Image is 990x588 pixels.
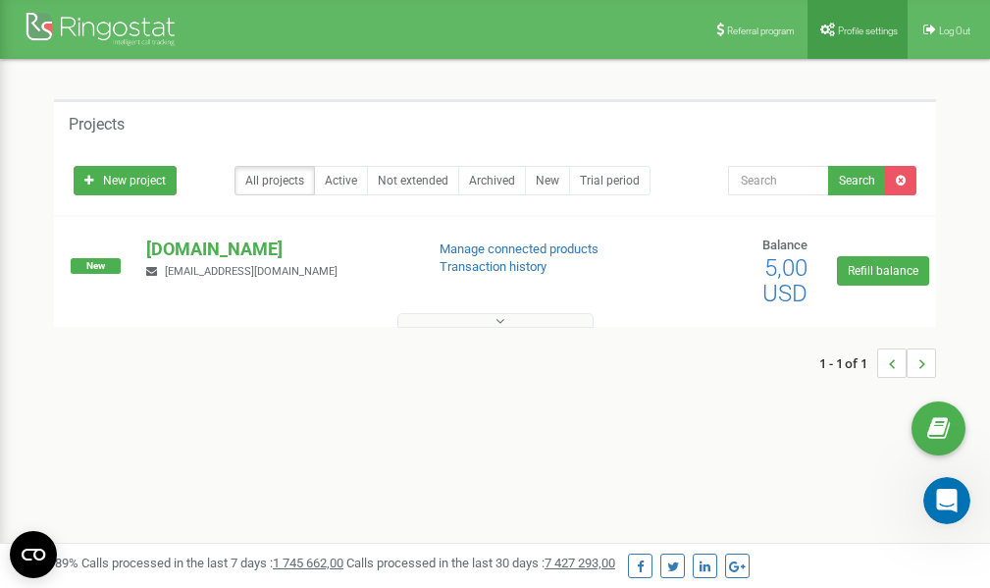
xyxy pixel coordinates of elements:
span: 5,00 USD [762,254,808,307]
span: Calls processed in the last 30 days : [346,556,615,570]
span: Profile settings [838,26,898,36]
button: Search [828,166,886,195]
a: Refill balance [837,256,929,286]
iframe: Intercom live chat [923,477,970,524]
span: Balance [762,238,808,252]
span: Calls processed in the last 7 days : [81,556,343,570]
a: Archived [458,166,526,195]
span: Referral program [727,26,795,36]
a: Transaction history [440,259,547,274]
a: Manage connected products [440,241,599,256]
a: Active [314,166,368,195]
a: New project [74,166,177,195]
span: New [71,258,121,274]
h5: Projects [69,116,125,134]
a: Trial period [569,166,651,195]
span: Log Out [939,26,970,36]
nav: ... [819,329,936,398]
a: Not extended [367,166,459,195]
a: All projects [234,166,315,195]
a: New [525,166,570,195]
u: 7 427 293,00 [545,556,615,570]
span: 1 - 1 of 1 [819,348,877,378]
span: [EMAIL_ADDRESS][DOMAIN_NAME] [165,265,338,278]
input: Search [728,166,829,195]
u: 1 745 662,00 [273,556,343,570]
button: Open CMP widget [10,531,57,578]
p: [DOMAIN_NAME] [146,237,407,262]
